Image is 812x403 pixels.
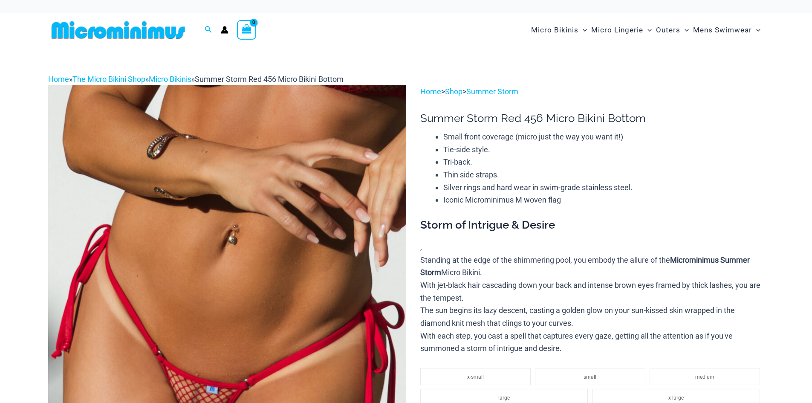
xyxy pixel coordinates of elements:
[420,112,764,125] h1: Summer Storm Red 456 Micro Bikini Bottom
[420,85,764,98] p: > >
[205,25,212,35] a: Search icon link
[691,17,763,43] a: Mens SwimwearMenu ToggleMenu Toggle
[72,75,145,84] a: The Micro Bikini Shop
[498,395,510,401] span: large
[531,19,578,41] span: Micro Bikinis
[466,87,518,96] a: Summer Storm
[195,75,344,84] span: Summer Storm Red 456 Micro Bikini Bottom
[443,130,764,143] li: Small front coverage (micro just the way you want it!)
[445,87,462,96] a: Shop
[584,374,596,380] span: small
[654,17,691,43] a: OutersMenu ToggleMenu Toggle
[443,181,764,194] li: Silver rings and hard wear in swim-grade stainless steel.
[650,368,760,385] li: medium
[693,19,752,41] span: Mens Swimwear
[443,168,764,181] li: Thin side straps.
[420,87,441,96] a: Home
[48,75,344,84] span: » » »
[149,75,191,84] a: Micro Bikinis
[535,368,645,385] li: small
[48,20,188,40] img: MM SHOP LOGO FLAT
[668,395,684,401] span: x-large
[752,19,760,41] span: Menu Toggle
[443,143,764,156] li: Tie-side style.
[591,19,643,41] span: Micro Lingerie
[695,374,714,380] span: medium
[529,17,589,43] a: Micro BikinisMenu ToggleMenu Toggle
[528,16,764,44] nav: Site Navigation
[48,75,69,84] a: Home
[656,19,680,41] span: Outers
[443,194,764,206] li: Iconic Microminimus M woven flag
[420,218,764,232] h3: Storm of Intrigue & Desire
[420,254,764,355] p: Standing at the edge of the shimmering pool, you embody the allure of the Micro Bikini. With jet-...
[221,26,228,34] a: Account icon link
[467,374,484,380] span: x-small
[680,19,689,41] span: Menu Toggle
[237,20,257,40] a: View Shopping Cart, empty
[589,17,654,43] a: Micro LingerieMenu ToggleMenu Toggle
[420,368,531,385] li: x-small
[420,218,764,355] div: ,
[443,156,764,168] li: Tri-back.
[578,19,587,41] span: Menu Toggle
[643,19,652,41] span: Menu Toggle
